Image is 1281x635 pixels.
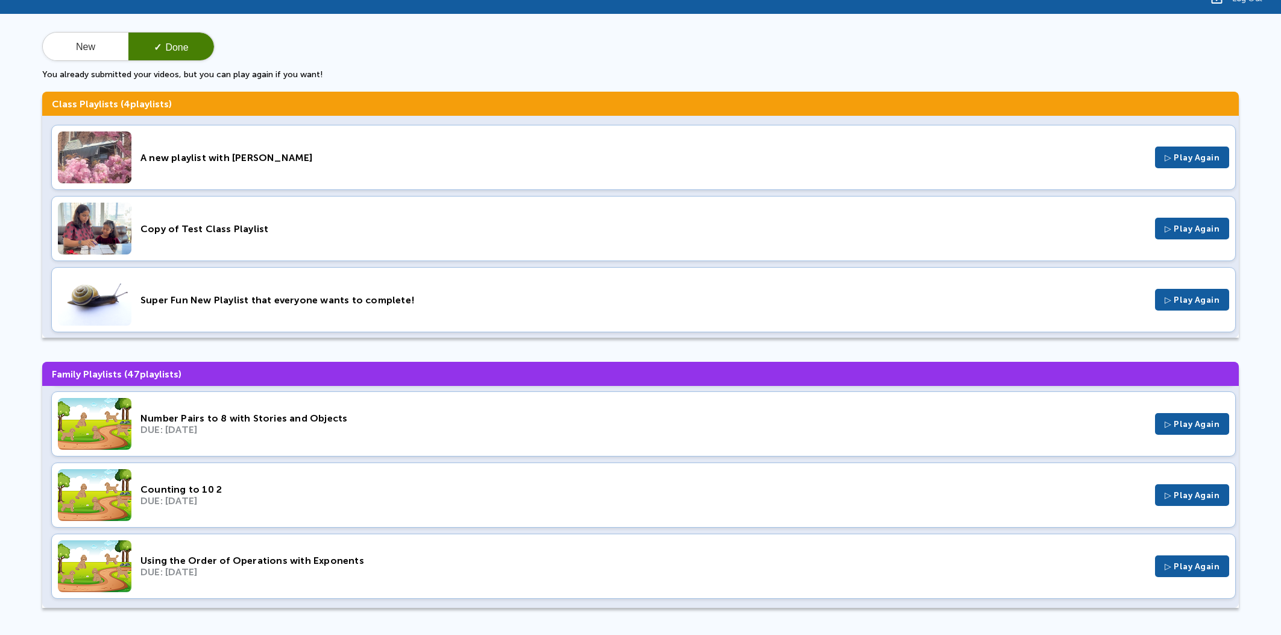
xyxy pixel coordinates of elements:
span: ▷ Play Again [1165,561,1220,572]
img: Thumbnail [58,540,131,592]
button: ✓Done [128,33,214,62]
span: ▷ Play Again [1165,419,1220,429]
div: Using the Order of Operations with Exponents [140,555,1146,566]
button: ▷ Play Again [1155,484,1229,506]
button: ▷ Play Again [1155,289,1229,311]
img: Thumbnail [58,398,131,450]
img: Thumbnail [58,203,131,254]
img: Thumbnail [58,274,131,326]
span: 47 [127,368,140,380]
span: ▷ Play Again [1165,153,1220,163]
div: A new playlist with [PERSON_NAME] [140,152,1146,163]
p: You already submitted your videos, but you can play again if you want! [42,69,1239,80]
div: DUE: [DATE] [140,424,1146,435]
span: ▷ Play Again [1165,295,1220,305]
img: Thumbnail [58,469,131,521]
img: Thumbnail [58,131,131,183]
div: Number Pairs to 8 with Stories and Objects [140,412,1146,424]
div: Copy of Test Class Playlist [140,223,1146,235]
h3: Class Playlists ( playlists) [42,92,1239,116]
span: ▷ Play Again [1165,490,1220,501]
h3: Family Playlists ( playlists) [42,362,1239,386]
button: ▷ Play Again [1155,413,1229,435]
span: 4 [124,98,130,110]
div: DUE: [DATE] [140,495,1146,507]
span: ✓ [154,42,162,52]
button: ▷ Play Again [1155,147,1229,168]
div: Super Fun New Playlist that everyone wants to complete! [140,294,1146,306]
div: Counting to 10 2 [140,484,1146,495]
button: ▷ Play Again [1155,218,1229,239]
div: DUE: [DATE] [140,566,1146,578]
span: ▷ Play Again [1165,224,1220,234]
button: ▷ Play Again [1155,555,1229,577]
iframe: Chat [1230,581,1272,626]
button: New [43,33,128,62]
